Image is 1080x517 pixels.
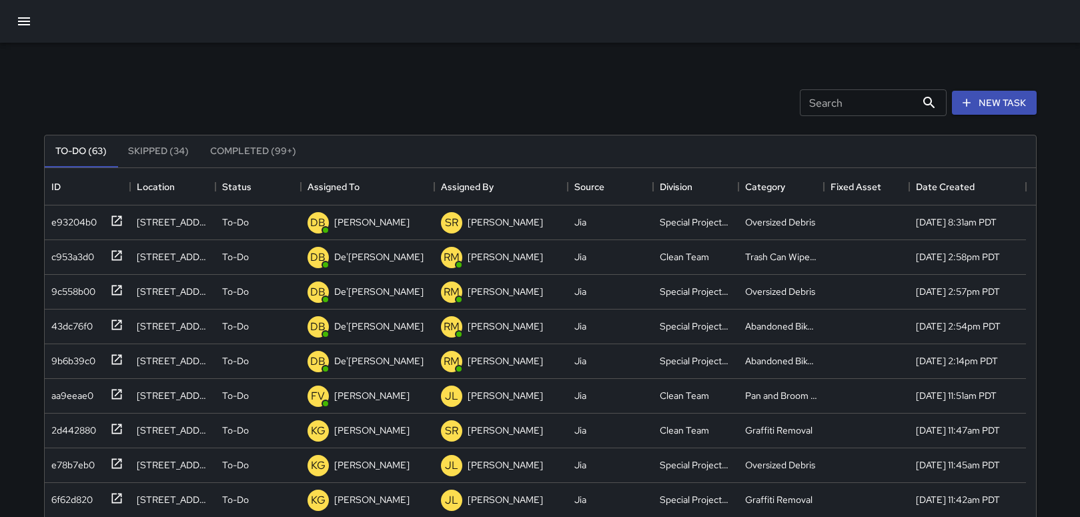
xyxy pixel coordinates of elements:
[916,424,1000,437] div: 8/26/2025, 11:47am PDT
[334,320,424,333] p: De'[PERSON_NAME]
[574,320,586,333] div: Jia
[568,168,653,205] div: Source
[137,320,209,333] div: 28 Fremont Street
[46,314,93,333] div: 43dc76f0
[660,354,732,368] div: Special Projects Team
[916,168,975,205] div: Date Created
[311,458,326,474] p: KG
[574,250,586,264] div: Jia
[445,423,458,439] p: SR
[916,250,1000,264] div: 8/26/2025, 2:58pm PDT
[222,354,249,368] p: To-Do
[745,320,817,333] div: Abandoned Bike Lock
[468,250,543,264] p: [PERSON_NAME]
[468,389,543,402] p: [PERSON_NAME]
[660,458,732,472] div: Special Projects Team
[301,168,434,205] div: Assigned To
[660,389,709,402] div: Clean Team
[334,250,424,264] p: De'[PERSON_NAME]
[310,284,326,300] p: DB
[334,493,410,506] p: [PERSON_NAME]
[445,388,458,404] p: JL
[310,215,326,231] p: DB
[222,458,249,472] p: To-Do
[137,493,209,506] div: 425 Jackson Street
[117,135,199,167] button: Skipped (34)
[46,488,93,506] div: 6f62d820
[916,285,1000,298] div: 8/26/2025, 2:57pm PDT
[137,424,209,437] div: 804 Montgomery Street
[745,424,813,437] div: Graffiti Removal
[574,424,586,437] div: Jia
[916,320,1001,333] div: 8/26/2025, 2:54pm PDT
[46,245,94,264] div: c953a3d0
[434,168,568,205] div: Assigned By
[445,458,458,474] p: JL
[334,354,424,368] p: De'[PERSON_NAME]
[45,168,130,205] div: ID
[574,215,586,229] div: Jia
[745,493,813,506] div: Graffiti Removal
[137,389,209,402] div: 729 Sansome Street
[916,493,1000,506] div: 8/26/2025, 11:42am PDT
[222,389,249,402] p: To-Do
[745,250,817,264] div: Trash Can Wiped Down
[574,168,604,205] div: Source
[468,458,543,472] p: [PERSON_NAME]
[137,354,209,368] div: 232 Montgomery Street
[468,354,543,368] p: [PERSON_NAME]
[745,285,815,298] div: Oversized Debris
[137,168,175,205] div: Location
[660,285,732,298] div: Special Projects Team
[311,388,325,404] p: FV
[909,168,1026,205] div: Date Created
[574,354,586,368] div: Jia
[660,250,709,264] div: Clean Team
[222,168,251,205] div: Status
[222,250,249,264] p: To-Do
[916,354,998,368] div: 8/26/2025, 2:14pm PDT
[445,492,458,508] p: JL
[444,354,460,370] p: RM
[334,389,410,402] p: [PERSON_NAME]
[215,168,301,205] div: Status
[444,319,460,335] p: RM
[308,168,360,205] div: Assigned To
[468,320,543,333] p: [PERSON_NAME]
[137,215,209,229] div: 124 Market Street
[916,215,997,229] div: 8/27/2025, 8:31am PDT
[45,135,117,167] button: To-Do (63)
[441,168,494,205] div: Assigned By
[222,320,249,333] p: To-Do
[311,423,326,439] p: KG
[468,424,543,437] p: [PERSON_NAME]
[916,389,997,402] div: 8/26/2025, 11:51am PDT
[444,249,460,266] p: RM
[46,210,97,229] div: e93204b0
[310,354,326,370] p: DB
[738,168,824,205] div: Category
[199,135,307,167] button: Completed (99+)
[222,285,249,298] p: To-Do
[952,91,1037,115] button: New Task
[46,384,93,402] div: aa9eeae0
[831,168,881,205] div: Fixed Asset
[46,280,95,298] div: 9c558b00
[222,493,249,506] p: To-Do
[660,424,709,437] div: Clean Team
[574,458,586,472] div: Jia
[51,168,61,205] div: ID
[222,424,249,437] p: To-Do
[660,168,692,205] div: Division
[745,458,815,472] div: Oversized Debris
[334,285,424,298] p: De'[PERSON_NAME]
[222,215,249,229] p: To-Do
[334,424,410,437] p: [PERSON_NAME]
[46,418,96,437] div: 2d442880
[444,284,460,300] p: RM
[311,492,326,508] p: KG
[310,319,326,335] p: DB
[137,285,209,298] div: 1 Bush Street
[310,249,326,266] p: DB
[574,493,586,506] div: Jia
